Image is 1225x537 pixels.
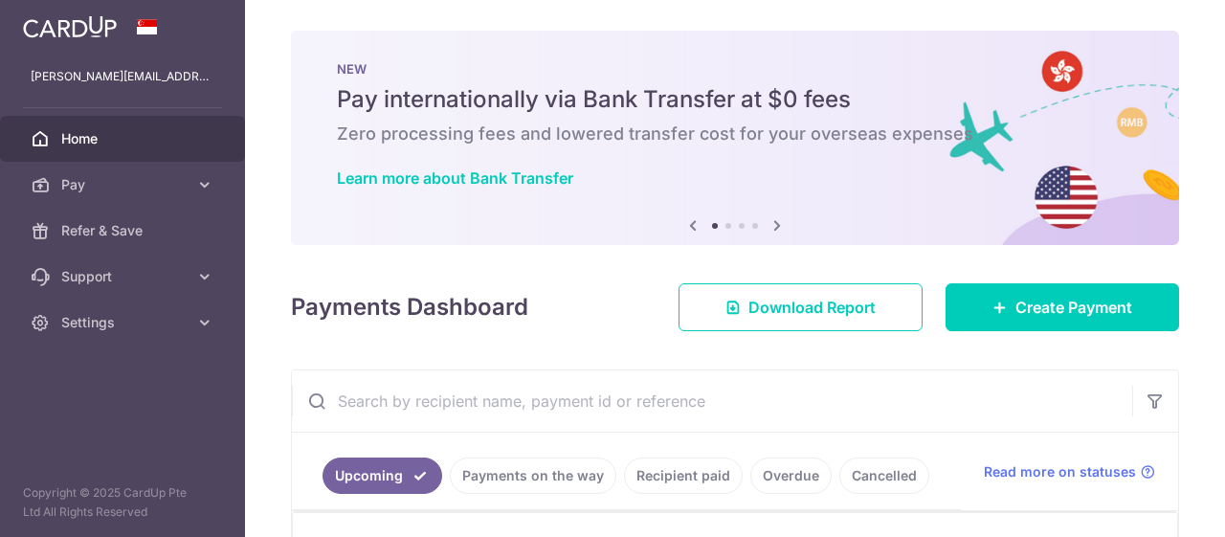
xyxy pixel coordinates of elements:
[291,290,528,324] h4: Payments Dashboard
[1015,296,1132,319] span: Create Payment
[291,31,1179,245] img: Bank transfer banner
[31,67,214,86] p: [PERSON_NAME][EMAIL_ADDRESS][DOMAIN_NAME]
[984,462,1155,481] a: Read more on statuses
[337,84,1133,115] h5: Pay internationally via Bank Transfer at $0 fees
[624,458,743,494] a: Recipient paid
[450,458,616,494] a: Payments on the way
[839,458,929,494] a: Cancelled
[984,462,1136,481] span: Read more on statuses
[61,129,188,148] span: Home
[292,370,1132,432] input: Search by recipient name, payment id or reference
[337,168,573,188] a: Learn more about Bank Transfer
[61,221,188,240] span: Refer & Save
[750,458,832,494] a: Overdue
[61,313,188,332] span: Settings
[23,15,117,38] img: CardUp
[323,458,442,494] a: Upcoming
[679,283,923,331] a: Download Report
[337,123,1133,145] h6: Zero processing fees and lowered transfer cost for your overseas expenses
[337,61,1133,77] p: NEW
[61,267,188,286] span: Support
[946,283,1179,331] a: Create Payment
[748,296,876,319] span: Download Report
[61,175,188,194] span: Pay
